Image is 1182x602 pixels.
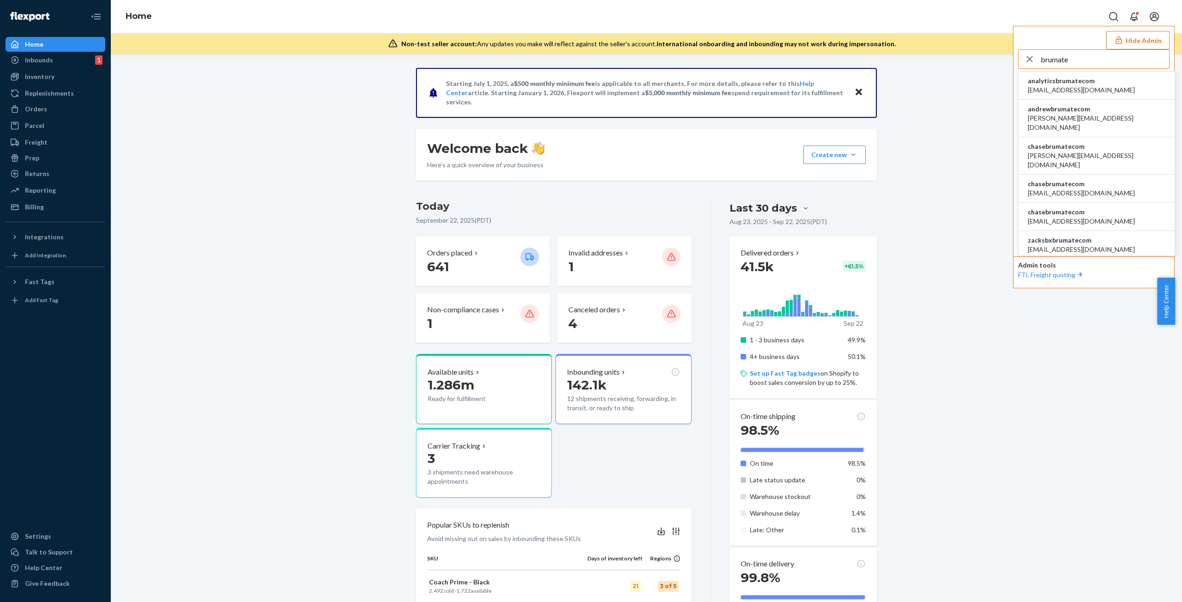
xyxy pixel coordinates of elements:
a: Returns [6,166,105,181]
button: Fast Tags [6,274,105,289]
span: [EMAIL_ADDRESS][DOMAIN_NAME] [1028,189,1135,198]
div: Last 30 days [730,201,797,215]
a: Add Fast Tag [6,293,105,308]
button: Delivered orders [741,248,801,258]
p: September 22, 2025 ( PDT ) [416,216,692,225]
th: SKU [427,554,587,570]
a: FTL Freight quoting [1018,271,1085,279]
p: Available units [428,367,474,377]
span: 3 [428,450,435,466]
div: Reporting [25,186,56,195]
div: Prep [25,153,39,163]
a: Freight [6,135,105,150]
div: Billing [25,202,44,212]
span: 98.5% [741,422,779,438]
img: hand-wave emoji [532,142,545,155]
span: Non-test seller account: [401,40,477,48]
a: Billing [6,200,105,214]
button: Create new [803,146,866,164]
div: Returns [25,169,49,178]
span: 0% [856,493,866,500]
p: Carrier Tracking [428,441,480,451]
p: 1 - 3 business days [750,335,841,345]
div: Fast Tags [25,277,54,286]
span: 2,492 [429,587,443,594]
div: Give Feedback [25,579,70,588]
p: on Shopify to boost sales conversion by up to 25%. [750,369,866,387]
p: sold · available [429,587,585,595]
div: Home [25,40,43,49]
button: Close [853,86,865,99]
button: Invalid addresses 1 [557,237,691,286]
button: Open notifications [1125,7,1143,26]
div: Inbounds [25,55,53,65]
span: International onboarding and inbounding may not work during impersonation. [657,40,896,48]
span: andrewbrumatecom [1028,104,1165,114]
span: $500 monthly minimum fee [514,79,595,87]
p: 12 shipments receiving, forwarding, in transit, or ready to ship [567,394,680,413]
span: 1,732 [456,587,470,594]
p: Coach Prime - Black [429,578,585,587]
a: Home [6,37,105,52]
button: Integrations [6,230,105,244]
div: Add Fast Tag [25,296,58,304]
a: Replenishments [6,86,105,101]
p: Avoid missing out on sales by inbounding these SKUs [427,534,581,543]
p: Non-compliance cases [427,304,499,315]
div: Add Integration [25,251,66,259]
span: 1.4% [851,509,866,517]
img: Flexport logo [10,12,49,21]
p: On time [750,459,841,468]
a: Inventory [6,69,105,84]
a: Talk to Support [6,545,105,559]
p: Canceled orders [568,304,620,315]
a: Parcel [6,118,105,133]
th: Days of inventory left [587,554,643,570]
p: Sep 22 [844,319,863,328]
button: Available units1.286mReady for fulfillment [416,354,552,424]
div: Orders [25,104,47,114]
button: Canceled orders 4 [557,293,691,343]
div: Freight [25,138,48,147]
a: Set up Fast Tag badges [750,369,820,377]
span: 4 [568,316,577,331]
span: chasebrumatecom [1028,179,1135,189]
span: [EMAIL_ADDRESS][DOMAIN_NAME] [1028,217,1135,226]
button: Help Center [1157,278,1175,325]
p: 4+ business days [750,352,841,361]
div: 21 [630,581,641,592]
div: Regions [643,554,681,562]
span: 99.8% [741,570,780,585]
div: Settings [25,532,51,541]
div: Replenishments [25,89,74,98]
span: 50.1% [848,353,866,360]
span: 41.5k [741,259,774,274]
span: chasebrumatecom [1028,142,1165,151]
div: 1 [95,55,103,65]
span: chasebrumatecom [1028,207,1135,217]
p: 3 shipments need warehouse appointments [428,468,540,486]
h1: Welcome back [427,140,545,157]
input: Search or paste seller ID [1041,50,1169,68]
span: [EMAIL_ADDRESS][DOMAIN_NAME] [1028,85,1135,95]
p: Warehouse stockout [750,492,841,501]
span: zacksbxbrumatecom [1028,236,1135,245]
p: Aug 23, 2025 - Sep 22, 2025 ( PDT ) [730,217,827,226]
p: On-time delivery [741,559,794,569]
a: Inbounds1 [6,53,105,67]
ol: breadcrumbs [118,3,159,30]
a: Prep [6,151,105,165]
div: Inventory [25,72,54,81]
a: Reporting [6,183,105,198]
p: Inbounding units [567,367,620,377]
p: Orders placed [427,248,472,258]
p: Late: Other [750,525,841,535]
p: Admin tools [1018,261,1170,270]
button: Hide Admin [1106,31,1170,49]
span: 0.1% [851,526,866,534]
button: Inbounding units142.1k12 shipments receiving, forwarding, in transit, or ready to ship [555,354,691,424]
button: Carrier Tracking33 shipments need warehouse appointments [416,428,552,498]
span: [PERSON_NAME][EMAIL_ADDRESS][DOMAIN_NAME] [1028,151,1165,170]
